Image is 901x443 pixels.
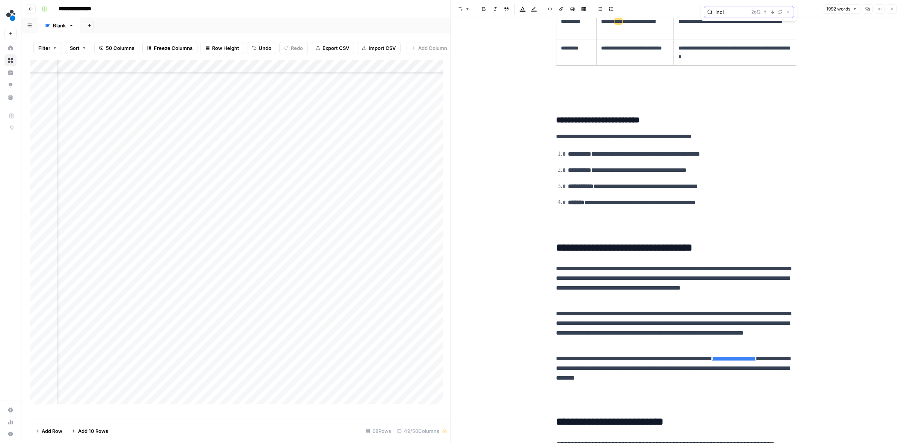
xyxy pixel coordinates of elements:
[418,44,447,52] span: Add Column
[363,425,394,437] div: 68 Rows
[94,42,139,54] button: 50 Columns
[5,416,17,428] a: Usage
[322,44,349,52] span: Export CSV
[142,42,197,54] button: Freeze Columns
[5,92,17,104] a: Your Data
[5,428,17,440] button: Help + Support
[154,44,193,52] span: Freeze Columns
[38,44,50,52] span: Filter
[5,54,17,66] a: Browse
[42,427,62,435] span: Add Row
[5,404,17,416] a: Settings
[247,42,276,54] button: Undo
[5,42,17,54] a: Home
[5,6,17,25] button: Workspace: spot.ai
[369,44,396,52] span: Import CSV
[407,42,452,54] button: Add Column
[5,9,18,22] img: spot.ai Logo
[65,42,91,54] button: Sort
[5,67,17,79] a: Insights
[279,42,308,54] button: Redo
[53,22,66,29] div: Blank
[38,18,80,33] a: Blank
[751,9,761,15] span: 2 of 2
[291,44,303,52] span: Redo
[259,44,271,52] span: Undo
[78,427,108,435] span: Add 10 Rows
[826,6,850,12] span: 1992 words
[5,79,17,91] a: Opportunities
[30,425,67,437] button: Add Row
[106,44,134,52] span: 50 Columns
[67,425,113,437] button: Add 10 Rows
[200,42,244,54] button: Row Height
[311,42,354,54] button: Export CSV
[70,44,80,52] span: Sort
[823,4,860,14] button: 1992 words
[33,42,62,54] button: Filter
[357,42,401,54] button: Import CSV
[716,8,748,16] input: Search
[212,44,239,52] span: Row Height
[394,425,450,437] div: 49/50 Columns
